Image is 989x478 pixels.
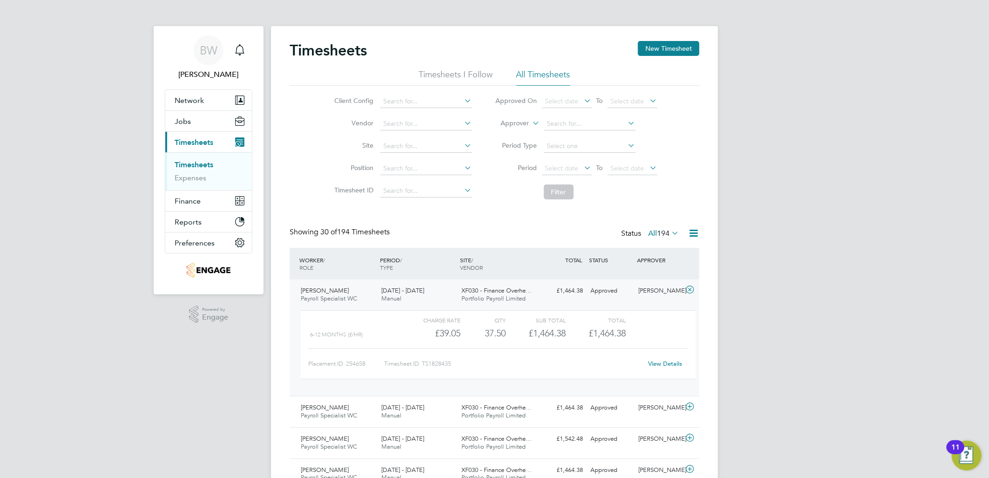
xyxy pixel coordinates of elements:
button: Preferences [165,232,252,253]
div: APPROVER [635,252,684,268]
span: Manual [381,443,401,451]
span: [PERSON_NAME] [301,287,349,294]
div: [PERSON_NAME] [635,400,684,416]
div: WORKER [297,252,378,276]
a: BW[PERSON_NAME] [165,35,252,80]
span: Select date [545,97,579,105]
div: 11 [951,447,960,459]
div: Placement ID: 254658 [308,356,384,371]
a: Expenses [175,173,206,182]
div: PERIOD [378,252,458,276]
span: Manual [381,411,401,419]
label: Client Config [332,96,374,105]
div: Approved [587,463,635,478]
span: XF030 - Finance Overhe… [462,435,532,443]
span: TOTAL [565,256,582,264]
nav: Main navigation [154,26,264,294]
span: To [594,162,606,174]
div: Approved [587,283,635,299]
div: £1,542.48 [538,431,587,447]
div: Charge rate [400,314,461,326]
span: Timesheets [175,138,213,147]
div: £1,464.38 [538,400,587,416]
span: Select date [611,97,644,105]
span: Select date [611,164,644,172]
input: Search for... [380,117,472,130]
div: £39.05 [400,326,461,341]
input: Search for... [380,140,472,153]
label: Approver [488,119,529,128]
span: Portfolio Payroll Limited [462,443,526,451]
button: New Timesheet [638,41,699,56]
span: [DATE] - [DATE] [381,466,424,474]
span: Manual [381,294,401,302]
span: Preferences [175,239,215,247]
span: To [594,95,606,107]
span: Payroll Specialist WC [301,443,357,451]
div: Sub Total [506,314,566,326]
span: Reports [175,218,202,226]
span: [DATE] - [DATE] [381,435,424,443]
span: Payroll Specialist WC [301,411,357,419]
div: £1,464.38 [538,463,587,478]
label: Approved On [495,96,537,105]
div: 37.50 [461,326,506,341]
button: Open Resource Center, 11 new notifications [952,441,982,471]
button: Finance [165,191,252,211]
span: BW [200,44,217,56]
div: SITE [458,252,539,276]
div: [PERSON_NAME] [635,463,684,478]
li: All Timesheets [516,69,570,86]
span: ROLE [299,264,313,271]
a: Go to home page [165,263,252,278]
button: Jobs [165,111,252,131]
div: STATUS [587,252,635,268]
div: Timesheet ID: TS1828435 [384,356,643,371]
label: Timesheet ID [332,186,374,194]
span: TYPE [380,264,393,271]
input: Select one [544,140,636,153]
span: / [400,256,402,264]
h2: Timesheets [290,41,367,60]
label: Period Type [495,141,537,150]
button: Timesheets [165,132,252,152]
div: £1,464.38 [506,326,566,341]
span: XF030 - Finance Overhe… [462,466,532,474]
img: portfoliopayroll-logo-retina.png [187,263,230,278]
span: Engage [202,314,228,321]
li: Timesheets I Follow [419,69,493,86]
span: / [323,256,325,264]
span: XF030 - Finance Overhe… [462,403,532,411]
span: / [472,256,474,264]
span: [PERSON_NAME] [301,466,349,474]
div: Total [566,314,626,326]
div: Timesheets [165,152,252,190]
span: Portfolio Payroll Limited [462,411,526,419]
span: Portfolio Payroll Limited [462,294,526,302]
button: Filter [544,184,574,199]
div: [PERSON_NAME] [635,431,684,447]
input: Search for... [380,184,472,198]
input: Search for... [380,95,472,108]
label: Period [495,164,537,172]
span: Finance [175,197,201,205]
div: Approved [587,400,635,416]
span: Barrie Wreford [165,69,252,80]
div: Status [621,227,681,240]
span: £1,464.38 [589,328,626,339]
div: Approved [587,431,635,447]
span: [PERSON_NAME] [301,403,349,411]
span: [DATE] - [DATE] [381,287,424,294]
span: Payroll Specialist WC [301,294,357,302]
span: Powered by [202,306,228,314]
div: QTY [461,314,506,326]
button: Network [165,90,252,110]
div: £1,464.38 [538,283,587,299]
span: [PERSON_NAME] [301,435,349,443]
span: [DATE] - [DATE] [381,403,424,411]
input: Search for... [544,117,636,130]
a: Powered byEngage [189,306,229,323]
div: Showing [290,227,392,237]
label: All [648,229,679,238]
label: Position [332,164,374,172]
